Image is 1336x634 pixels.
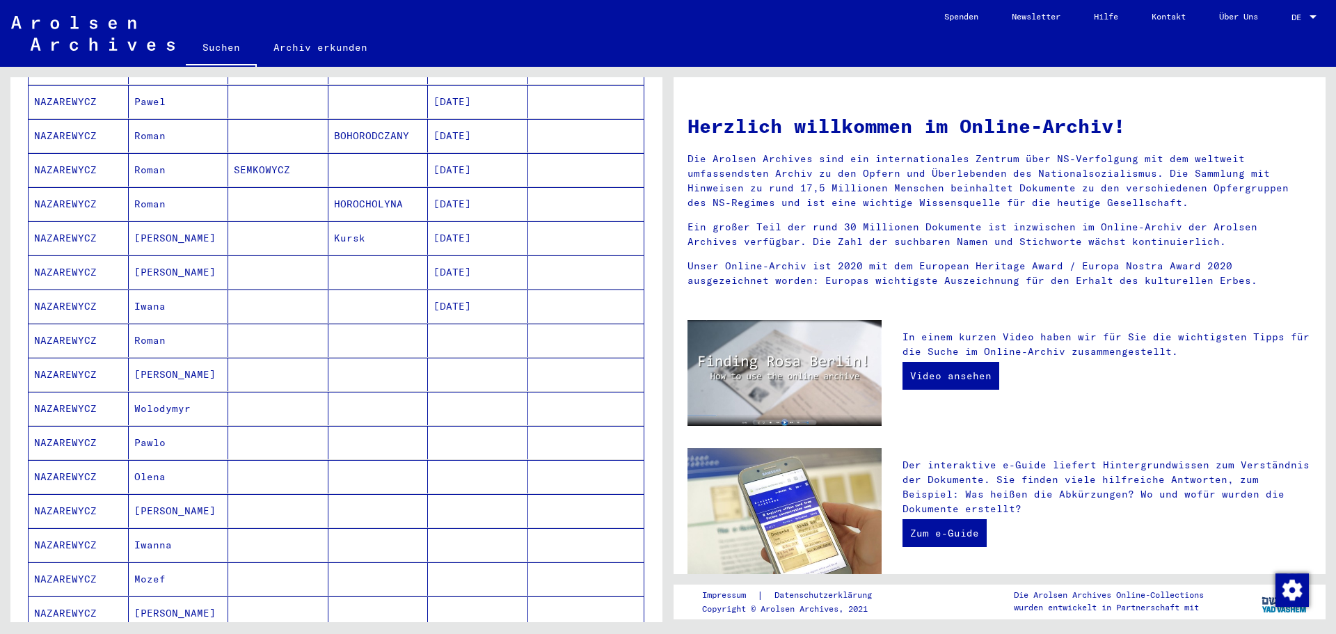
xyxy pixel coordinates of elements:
mat-cell: NAZAREWYCZ [29,187,129,221]
mat-cell: [DATE] [428,187,528,221]
mat-cell: Iwanna [129,528,229,562]
mat-cell: [DATE] [428,255,528,289]
h1: Herzlich willkommen im Online-Archiv! [687,111,1312,141]
mat-cell: NAZAREWYCZ [29,460,129,493]
mat-cell: NAZAREWYCZ [29,596,129,630]
img: Arolsen_neg.svg [11,16,175,51]
mat-cell: [PERSON_NAME] [129,494,229,528]
mat-cell: NAZAREWYCZ [29,221,129,255]
img: yv_logo.png [1259,584,1311,619]
mat-cell: [DATE] [428,119,528,152]
mat-cell: Wolodymyr [129,392,229,425]
mat-cell: Pawlo [129,426,229,459]
mat-cell: Roman [129,187,229,221]
p: Die Arolsen Archives Online-Collections [1014,589,1204,601]
mat-cell: NAZAREWYCZ [29,119,129,152]
p: Ein großer Teil der rund 30 Millionen Dokumente ist inzwischen im Online-Archiv der Arolsen Archi... [687,220,1312,249]
p: Der interaktive e-Guide liefert Hintergrundwissen zum Verständnis der Dokumente. Sie finden viele... [902,458,1312,516]
p: Copyright © Arolsen Archives, 2021 [702,603,889,615]
p: In einem kurzen Video haben wir für Sie die wichtigsten Tipps für die Suche im Online-Archiv zusa... [902,330,1312,359]
mat-cell: NAZAREWYCZ [29,528,129,562]
span: DE [1291,13,1307,22]
mat-cell: Pawel [129,85,229,118]
mat-cell: Roman [129,153,229,187]
mat-cell: NAZAREWYCZ [29,358,129,391]
mat-cell: [PERSON_NAME] [129,358,229,391]
mat-cell: NAZAREWYCZ [29,290,129,323]
a: Datenschutzerklärung [763,588,889,603]
mat-cell: HOROCHOLYNA [328,187,429,221]
mat-cell: NAZAREWYCZ [29,255,129,289]
mat-cell: Mozef [129,562,229,596]
mat-cell: NAZAREWYCZ [29,494,129,528]
mat-cell: Roman [129,324,229,357]
img: eguide.jpg [687,448,882,578]
mat-cell: NAZAREWYCZ [29,562,129,596]
a: Zum e-Guide [902,519,987,547]
a: Suchen [186,31,257,67]
mat-cell: [DATE] [428,290,528,323]
img: Zustimmung ändern [1275,573,1309,607]
mat-cell: Iwana [129,290,229,323]
mat-cell: Kursk [328,221,429,255]
mat-cell: [PERSON_NAME] [129,596,229,630]
mat-cell: NAZAREWYCZ [29,153,129,187]
mat-cell: Olena [129,460,229,493]
mat-cell: [DATE] [428,153,528,187]
p: wurden entwickelt in Partnerschaft mit [1014,601,1204,614]
mat-cell: [DATE] [428,85,528,118]
img: video.jpg [687,320,882,426]
a: Archiv erkunden [257,31,384,64]
mat-cell: [PERSON_NAME] [129,255,229,289]
mat-cell: NAZAREWYCZ [29,324,129,357]
a: Video ansehen [902,362,999,390]
p: Die Arolsen Archives sind ein internationales Zentrum über NS-Verfolgung mit dem weltweit umfasse... [687,152,1312,210]
mat-cell: NAZAREWYCZ [29,426,129,459]
mat-cell: SEMKOWYCZ [228,153,328,187]
mat-cell: NAZAREWYCZ [29,392,129,425]
mat-cell: NAZAREWYCZ [29,85,129,118]
div: Zustimmung ändern [1275,573,1308,606]
p: Unser Online-Archiv ist 2020 mit dem European Heritage Award / Europa Nostra Award 2020 ausgezeic... [687,259,1312,288]
mat-cell: [DATE] [428,221,528,255]
mat-cell: [PERSON_NAME] [129,221,229,255]
mat-cell: Roman [129,119,229,152]
a: Impressum [702,588,757,603]
div: | [702,588,889,603]
mat-cell: BOHORODCZANY [328,119,429,152]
